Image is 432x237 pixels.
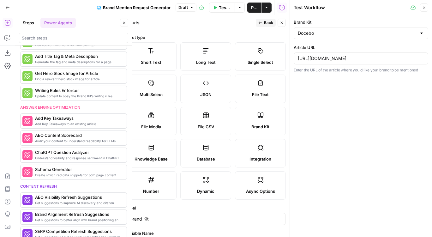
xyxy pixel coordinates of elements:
span: Back [264,20,273,26]
span: Add Key Takeaways to an existing article [35,121,122,126]
span: Find a relevant hero stock image for article [35,76,122,82]
button: Back [256,19,276,27]
label: Brand Kit [294,19,428,25]
span: ChatGPT Question Analyzer [35,149,122,155]
span: Long Text [196,59,216,65]
span: Understand visibility and response sentiment in ChatGPT [35,155,122,161]
span: Schema Generator [35,166,122,173]
span: Add Key Takeaways [35,115,122,121]
button: Brand Mention Request Generator [93,3,174,13]
span: Async Options [246,188,275,194]
label: Input type [126,34,286,40]
span: Get Hero Stock Image for Article [35,70,122,76]
label: Article URL [294,44,428,51]
input: Docebo [298,30,417,36]
span: Test Workflow [219,4,231,11]
input: Search steps [22,35,125,41]
span: File Text [252,91,269,98]
button: Test Workflow [209,3,235,13]
button: Steps [19,18,38,28]
span: Brand Mention Request Generator [103,4,171,11]
span: JSON [200,91,212,98]
span: Multi Select [140,91,163,98]
div: Inputs [126,20,254,26]
p: Enter the URL of the article where you'd like your brand to be mentioned [294,67,428,73]
span: AEO Content Scorecard [35,132,122,138]
span: Short Text [141,59,161,65]
span: File Media [141,124,161,130]
span: Publish [251,4,257,11]
span: Knowledge Base [135,156,168,162]
label: Label [126,205,286,211]
span: Brand Alignment Refresh Suggestions [35,211,122,217]
button: Draft [176,3,196,12]
span: Update content to obey the Brand Kit's writing rules [35,94,122,99]
span: Draft [178,5,188,10]
span: File CSV [198,124,214,130]
span: Dynamic [197,188,214,194]
span: Get suggestions to better align with brand positioning and tone [35,217,122,222]
span: Number [143,188,159,194]
span: Single Select [248,59,273,65]
button: Publish [247,3,261,13]
span: Generate title tag and meta descriptions for a page [35,59,122,64]
span: Brand Kit [251,124,269,130]
button: Power Agents [40,18,76,28]
input: https://example.com/article [298,55,424,62]
span: Integration [249,156,271,162]
span: Database [197,156,215,162]
span: Get suggestions to improve AI discovery and citation [35,200,122,205]
div: Content refresh [20,184,127,189]
span: Audit your content to understand readability for LLMs [35,138,122,143]
input: Input Label [130,216,282,222]
span: Writing Rules Enforcer [35,87,122,94]
span: Add Title Tag & Meta Description [35,53,122,59]
label: Variable Name [126,230,286,236]
div: Answer engine optimization [20,105,127,110]
span: SERP Competition Refresh Suggestions [35,228,122,234]
span: Create structured data snippets for both page content and images [35,173,122,178]
span: AEO Visibility Refresh Suggestions [35,194,122,200]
